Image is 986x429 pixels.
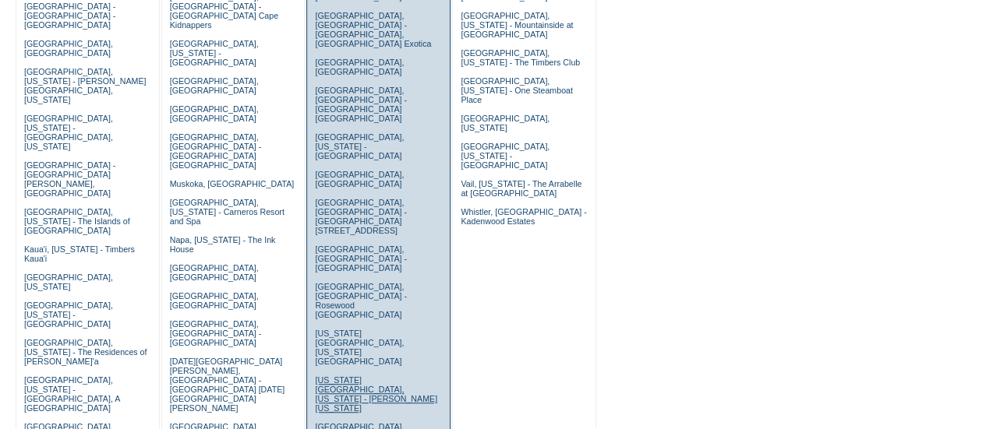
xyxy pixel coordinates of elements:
[170,319,261,347] a: [GEOGRAPHIC_DATA], [GEOGRAPHIC_DATA] - [GEOGRAPHIC_DATA]
[24,207,130,235] a: [GEOGRAPHIC_DATA], [US_STATE] - The Islands of [GEOGRAPHIC_DATA]
[24,244,135,263] a: Kaua'i, [US_STATE] - Timbers Kaua'i
[461,142,550,170] a: [GEOGRAPHIC_DATA], [US_STATE] - [GEOGRAPHIC_DATA]
[170,179,294,188] a: Muskoka, [GEOGRAPHIC_DATA]
[24,273,113,291] a: [GEOGRAPHIC_DATA], [US_STATE]
[461,48,580,67] a: [GEOGRAPHIC_DATA], [US_STATE] - The Timbers Club
[315,375,437,413] a: [US_STATE][GEOGRAPHIC_DATA], [US_STATE] - [PERSON_NAME] [US_STATE]
[24,160,115,198] a: [GEOGRAPHIC_DATA] - [GEOGRAPHIC_DATA][PERSON_NAME], [GEOGRAPHIC_DATA]
[170,39,259,67] a: [GEOGRAPHIC_DATA], [US_STATE] - [GEOGRAPHIC_DATA]
[24,39,113,58] a: [GEOGRAPHIC_DATA], [GEOGRAPHIC_DATA]
[170,198,284,226] a: [GEOGRAPHIC_DATA], [US_STATE] - Carneros Resort and Spa
[315,244,406,273] a: [GEOGRAPHIC_DATA], [GEOGRAPHIC_DATA] - [GEOGRAPHIC_DATA]
[315,58,404,76] a: [GEOGRAPHIC_DATA], [GEOGRAPHIC_DATA]
[461,11,573,39] a: [GEOGRAPHIC_DATA], [US_STATE] - Mountainside at [GEOGRAPHIC_DATA]
[461,76,573,104] a: [GEOGRAPHIC_DATA], [US_STATE] - One Steamboat Place
[24,301,113,329] a: [GEOGRAPHIC_DATA], [US_STATE] - [GEOGRAPHIC_DATA]
[315,11,431,48] a: [GEOGRAPHIC_DATA], [GEOGRAPHIC_DATA] - [GEOGRAPHIC_DATA], [GEOGRAPHIC_DATA] Exotica
[170,76,259,95] a: [GEOGRAPHIC_DATA], [GEOGRAPHIC_DATA]
[315,198,406,235] a: [GEOGRAPHIC_DATA], [GEOGRAPHIC_DATA] - [GEOGRAPHIC_DATA][STREET_ADDRESS]
[170,235,276,254] a: Napa, [US_STATE] - The Ink House
[461,207,586,226] a: Whistler, [GEOGRAPHIC_DATA] - Kadenwood Estates
[24,375,120,413] a: [GEOGRAPHIC_DATA], [US_STATE] - [GEOGRAPHIC_DATA], A [GEOGRAPHIC_DATA]
[461,114,550,132] a: [GEOGRAPHIC_DATA], [US_STATE]
[315,86,406,123] a: [GEOGRAPHIC_DATA], [GEOGRAPHIC_DATA] - [GEOGRAPHIC_DATA] [GEOGRAPHIC_DATA]
[24,67,147,104] a: [GEOGRAPHIC_DATA], [US_STATE] - [PERSON_NAME][GEOGRAPHIC_DATA], [US_STATE]
[24,114,113,151] a: [GEOGRAPHIC_DATA], [US_STATE] - [GEOGRAPHIC_DATA], [US_STATE]
[315,132,404,160] a: [GEOGRAPHIC_DATA], [US_STATE] - [GEOGRAPHIC_DATA]
[461,179,581,198] a: Vail, [US_STATE] - The Arrabelle at [GEOGRAPHIC_DATA]
[170,132,261,170] a: [GEOGRAPHIC_DATA], [GEOGRAPHIC_DATA] - [GEOGRAPHIC_DATA] [GEOGRAPHIC_DATA]
[170,104,259,123] a: [GEOGRAPHIC_DATA], [GEOGRAPHIC_DATA]
[24,2,115,30] a: [GEOGRAPHIC_DATA] - [GEOGRAPHIC_DATA] - [GEOGRAPHIC_DATA]
[315,170,404,188] a: [GEOGRAPHIC_DATA], [GEOGRAPHIC_DATA]
[170,357,284,413] a: [DATE][GEOGRAPHIC_DATA][PERSON_NAME], [GEOGRAPHIC_DATA] - [GEOGRAPHIC_DATA] [DATE][GEOGRAPHIC_DAT...
[170,291,259,310] a: [GEOGRAPHIC_DATA], [GEOGRAPHIC_DATA]
[170,263,259,282] a: [GEOGRAPHIC_DATA], [GEOGRAPHIC_DATA]
[24,338,147,366] a: [GEOGRAPHIC_DATA], [US_STATE] - The Residences of [PERSON_NAME]'a
[315,329,404,366] a: [US_STATE][GEOGRAPHIC_DATA], [US_STATE][GEOGRAPHIC_DATA]
[315,282,406,319] a: [GEOGRAPHIC_DATA], [GEOGRAPHIC_DATA] - Rosewood [GEOGRAPHIC_DATA]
